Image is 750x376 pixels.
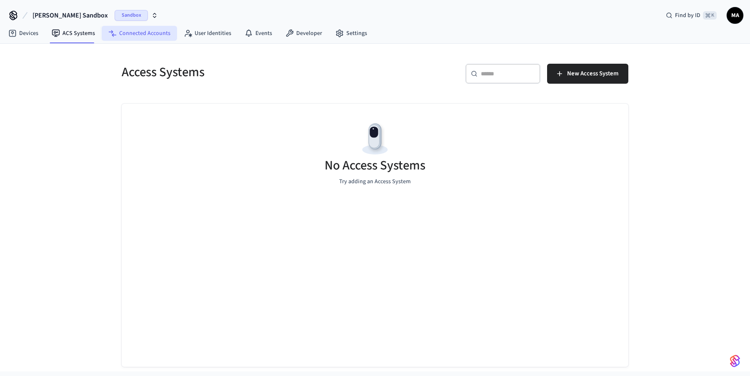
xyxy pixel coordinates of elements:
[727,8,742,23] span: MA
[567,68,618,79] span: New Access System
[659,8,723,23] div: Find by ID⌘ K
[122,64,370,81] h5: Access Systems
[547,64,628,84] button: New Access System
[45,26,102,41] a: ACS Systems
[102,26,177,41] a: Connected Accounts
[339,177,411,186] p: Try adding an Access System
[727,7,743,24] button: MA
[325,157,425,174] h5: No Access Systems
[279,26,329,41] a: Developer
[703,11,717,20] span: ⌘ K
[115,10,148,21] span: Sandbox
[329,26,374,41] a: Settings
[32,10,108,20] span: [PERSON_NAME] Sandbox
[675,11,700,20] span: Find by ID
[356,120,394,158] img: Devices Empty State
[177,26,238,41] a: User Identities
[730,354,740,368] img: SeamLogoGradient.69752ec5.svg
[2,26,45,41] a: Devices
[238,26,279,41] a: Events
